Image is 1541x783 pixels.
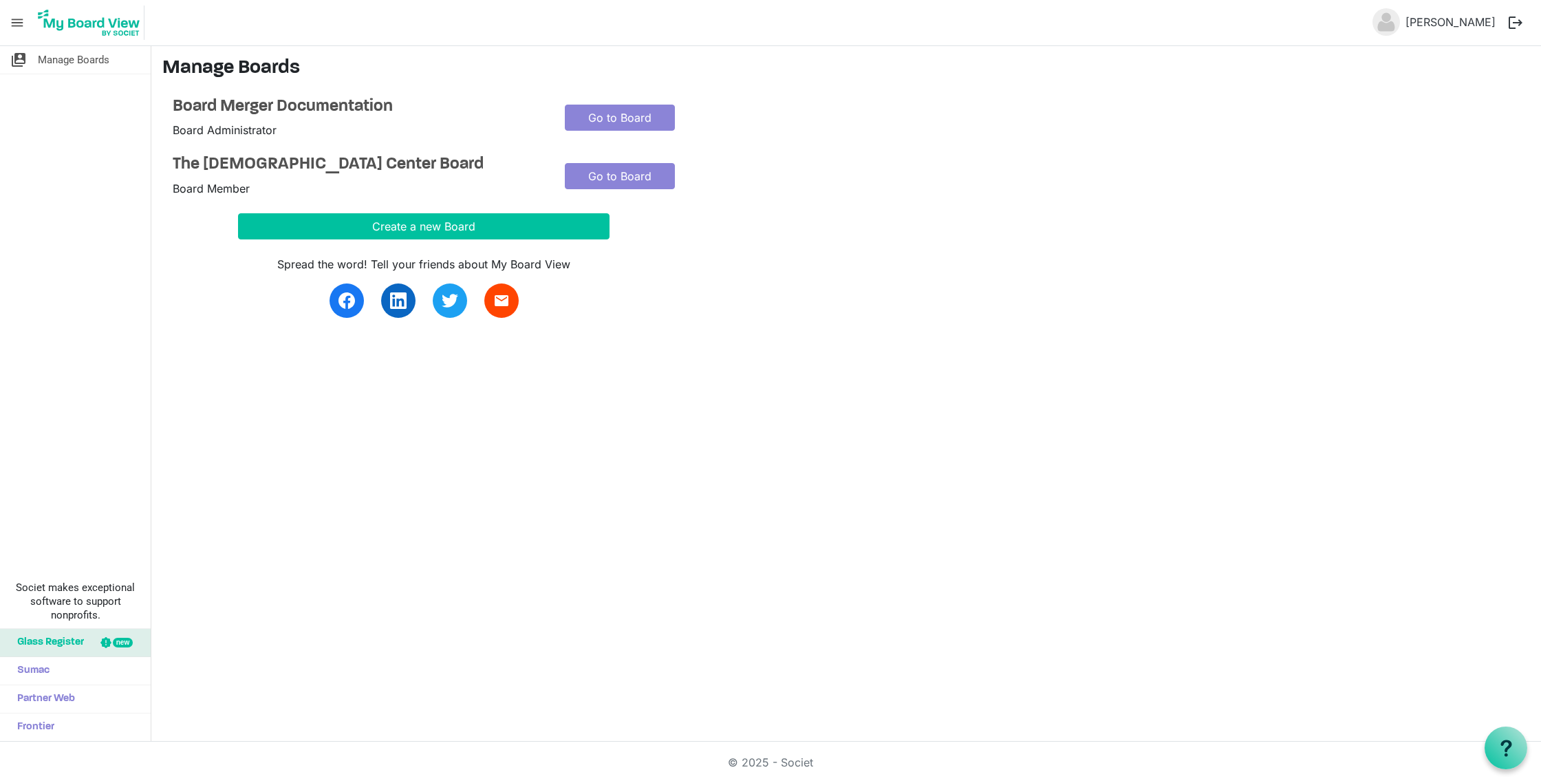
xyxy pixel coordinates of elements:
[1372,8,1400,36] img: no-profile-picture.svg
[1501,8,1530,37] button: logout
[10,657,50,685] span: Sumac
[442,292,458,309] img: twitter.svg
[113,638,133,647] div: new
[728,755,813,769] a: © 2025 - Societ
[38,46,109,74] span: Manage Boards
[6,581,144,622] span: Societ makes exceptional software to support nonprofits.
[484,283,519,318] a: email
[4,10,30,36] span: menu
[34,6,150,40] a: My Board View Logo
[173,97,544,117] a: Board Merger Documentation
[238,256,610,272] div: Spread the word! Tell your friends about My Board View
[565,105,675,131] a: Go to Board
[10,685,75,713] span: Partner Web
[34,6,144,40] img: My Board View Logo
[565,163,675,189] a: Go to Board
[493,292,510,309] span: email
[10,46,27,74] span: switch_account
[173,123,277,137] span: Board Administrator
[162,57,1530,81] h3: Manage Boards
[10,714,54,741] span: Frontier
[238,213,610,239] button: Create a new Board
[173,155,544,175] a: The [DEMOGRAPHIC_DATA] Center Board
[390,292,407,309] img: linkedin.svg
[338,292,355,309] img: facebook.svg
[10,629,84,656] span: Glass Register
[173,182,250,195] span: Board Member
[1400,8,1501,36] a: [PERSON_NAME]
